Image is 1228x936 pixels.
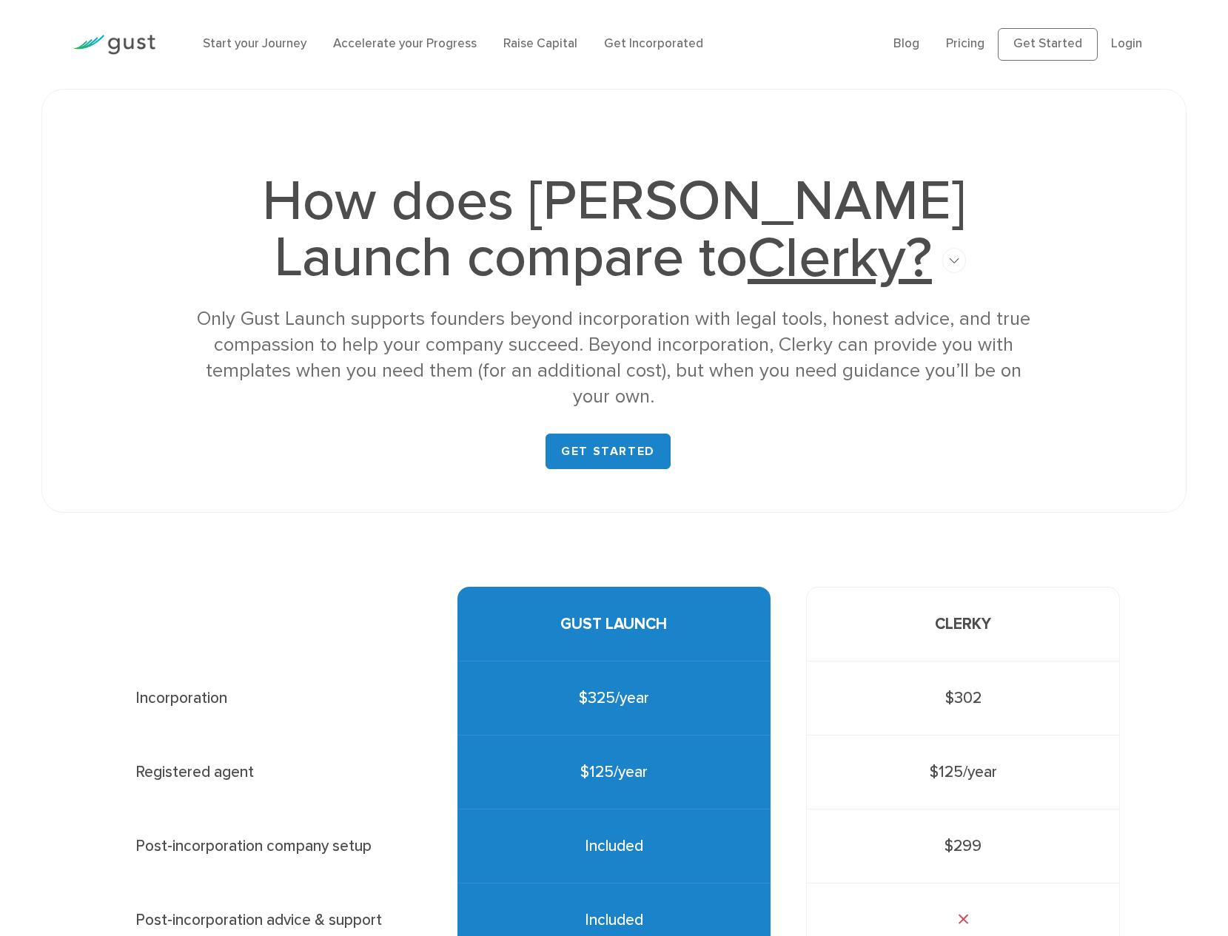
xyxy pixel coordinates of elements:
[806,735,1120,809] div: $125/year
[457,735,771,809] div: $125/year
[108,735,422,809] div: Registered agent
[946,36,984,51] a: Pricing
[457,587,771,661] div: GUST LAUNCH
[108,661,422,735] div: Incorporation
[73,35,155,55] img: Gust Logo
[333,36,477,51] a: Accelerate your Progress
[748,225,932,292] span: Clerky?
[806,661,1120,735] div: $302
[457,809,771,883] div: Included
[998,28,1098,61] a: Get Started
[604,36,703,51] a: Get Incorporated
[893,36,919,51] a: Blog
[108,809,422,883] div: Post-incorporation company setup
[806,587,1120,661] div: CLERKY
[1111,36,1142,51] a: Login
[187,306,1041,409] div: Only Gust Launch supports founders beyond incorporation with legal tools, honest advice, and true...
[187,173,1041,287] h1: How does [PERSON_NAME] Launch compare to
[503,36,577,51] a: Raise Capital
[457,661,771,735] div: $325/year
[203,36,306,51] a: Start your Journey
[546,434,671,469] a: GET STARTED
[806,809,1120,883] div: $299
